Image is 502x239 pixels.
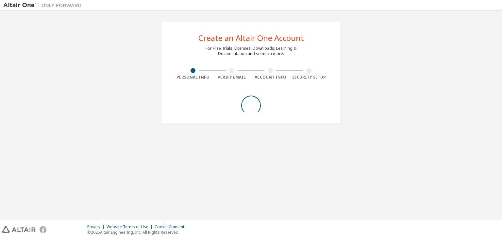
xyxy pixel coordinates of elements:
[40,226,46,233] img: facebook.svg
[87,230,188,235] p: © 2025 Altair Engineering, Inc. All Rights Reserved.
[2,226,36,233] img: altair_logo.svg
[206,46,296,56] div: For Free Trials, Licenses, Downloads, Learning & Documentation and so much more.
[290,75,329,80] div: Security Setup
[155,224,188,230] div: Cookie Consent
[174,75,212,80] div: Personal Info
[198,34,304,42] div: Create an Altair One Account
[107,224,155,230] div: Website Terms of Use
[3,2,85,9] img: Altair One
[212,75,251,80] div: Verify Email
[87,224,107,230] div: Privacy
[251,75,290,80] div: Account Info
